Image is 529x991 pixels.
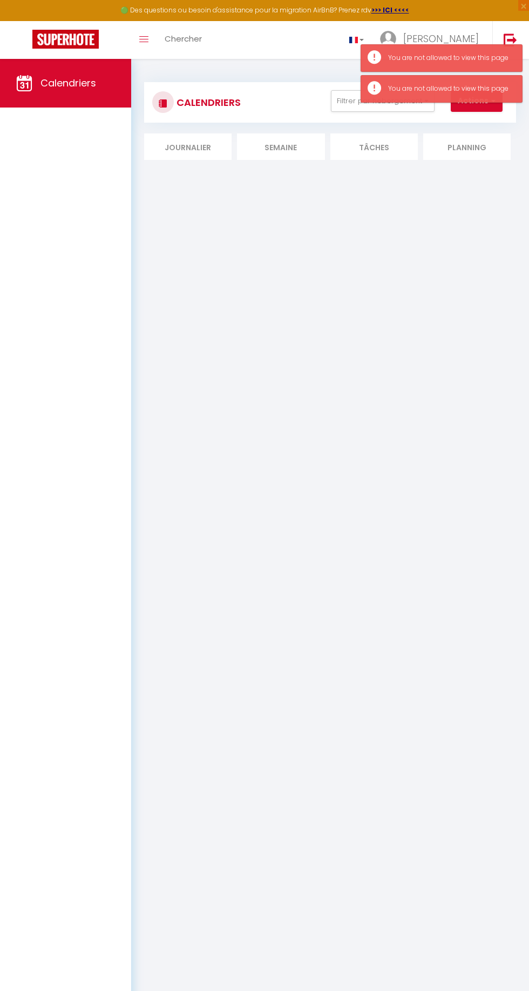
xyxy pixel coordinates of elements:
a: Chercher [157,21,210,59]
button: Filtrer par hébergement [331,90,435,112]
li: Semaine [237,133,324,160]
img: logout [504,33,517,46]
li: Planning [423,133,511,160]
li: Journalier [144,133,232,160]
span: Calendriers [40,76,96,90]
div: You are not allowed to view this page [388,84,511,94]
img: Super Booking [32,30,99,49]
li: Tâches [330,133,418,160]
a: ... [PERSON_NAME] [372,21,492,59]
a: >>> ICI <<<< [371,5,409,15]
img: ... [380,31,396,47]
span: [PERSON_NAME] [403,32,479,45]
span: Chercher [165,33,202,44]
h3: CALENDRIERS [174,90,241,115]
div: You are not allowed to view this page [388,53,511,63]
